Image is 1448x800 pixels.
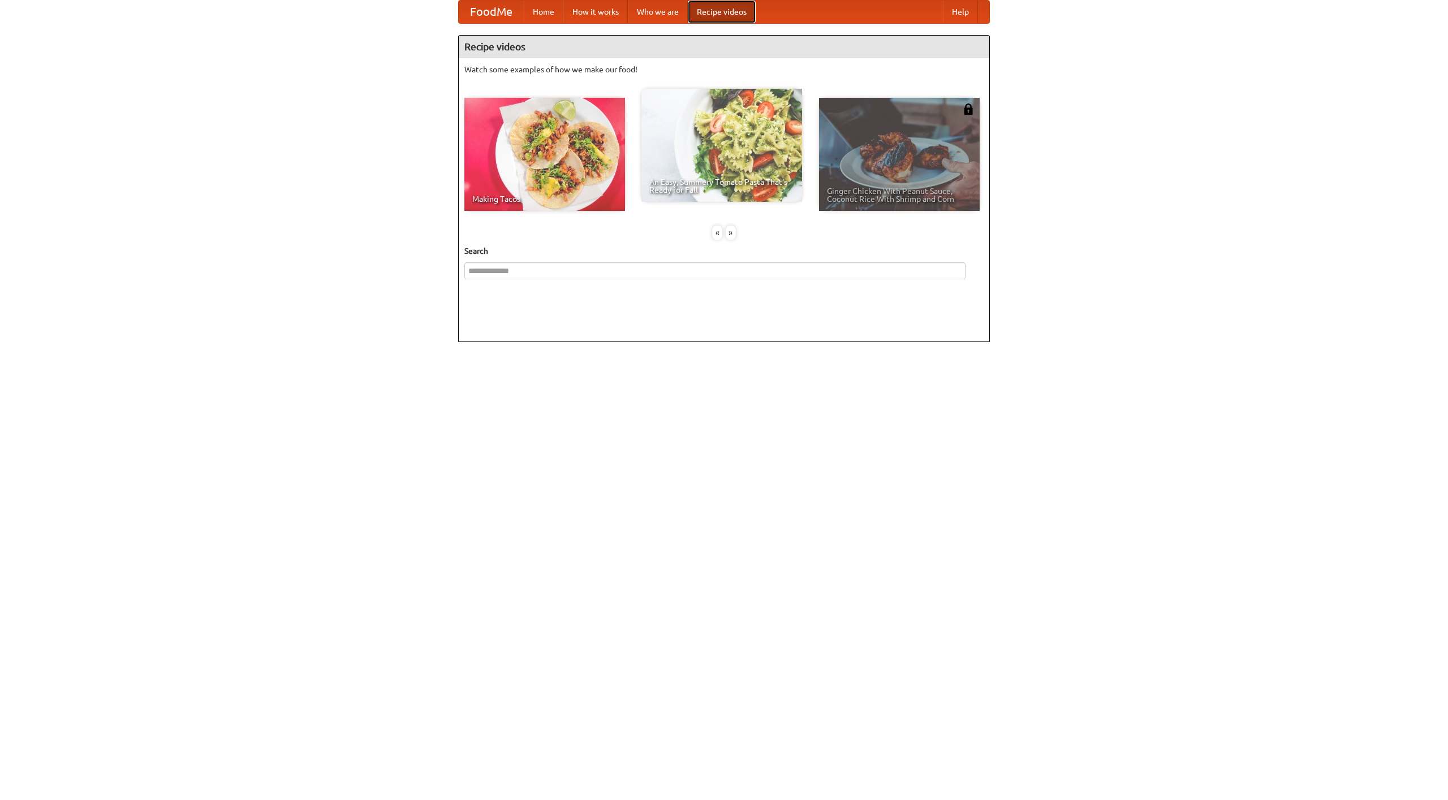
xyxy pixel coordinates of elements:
a: Recipe videos [688,1,756,23]
span: Making Tacos [472,195,617,203]
div: « [712,226,722,240]
a: Making Tacos [464,98,625,211]
a: FoodMe [459,1,524,23]
p: Watch some examples of how we make our food! [464,64,984,75]
span: An Easy, Summery Tomato Pasta That's Ready for Fall [649,178,794,194]
div: » [726,226,736,240]
h5: Search [464,245,984,257]
a: Who we are [628,1,688,23]
a: Help [943,1,978,23]
a: An Easy, Summery Tomato Pasta That's Ready for Fall [641,89,802,202]
a: How it works [563,1,628,23]
img: 483408.png [963,103,974,115]
a: Home [524,1,563,23]
h4: Recipe videos [459,36,989,58]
